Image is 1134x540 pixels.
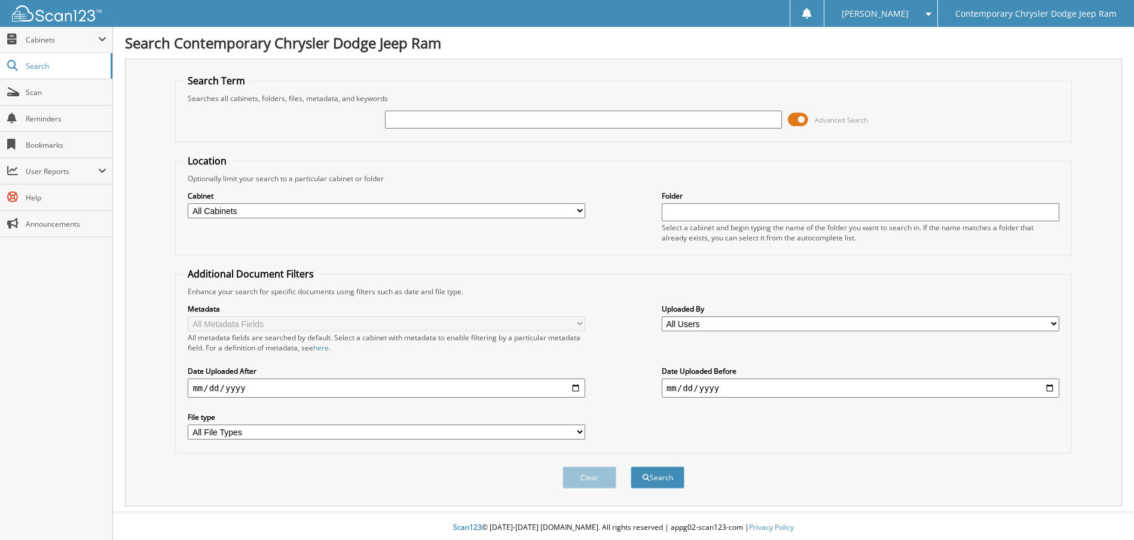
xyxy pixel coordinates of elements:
legend: Additional Document Filters [182,267,320,280]
label: Uploaded By [662,304,1059,314]
span: Cabinets [26,35,98,45]
a: here [313,343,329,353]
label: File type [188,412,585,422]
span: Bookmarks [26,140,106,150]
label: Cabinet [188,191,585,201]
h1: Search Contemporary Chrysler Dodge Jeep Ram [125,33,1122,53]
label: Date Uploaded After [188,366,585,376]
span: Advanced Search [815,115,868,124]
span: Scan [26,87,106,97]
span: Reminders [26,114,106,124]
label: Metadata [188,304,585,314]
button: Search [631,466,684,489]
span: [PERSON_NAME] [842,10,909,17]
legend: Location [182,154,233,167]
a: Privacy Policy [749,522,794,532]
span: Scan123 [453,522,482,532]
img: scan123-logo-white.svg [12,5,102,22]
span: Contemporary Chrysler Dodge Jeep Ram [955,10,1117,17]
input: start [188,379,585,398]
div: All metadata fields are searched by default. Select a cabinet with metadata to enable filtering b... [188,332,585,353]
span: Help [26,193,106,203]
label: Folder [662,191,1059,201]
legend: Search Term [182,74,251,87]
label: Date Uploaded Before [662,366,1059,376]
span: Announcements [26,219,106,229]
span: User Reports [26,166,98,176]
div: Optionally limit your search to a particular cabinet or folder [182,173,1065,184]
button: Clear [563,466,616,489]
input: end [662,379,1059,398]
span: Search [26,61,105,71]
div: Select a cabinet and begin typing the name of the folder you want to search in. If the name match... [662,222,1059,243]
div: Searches all cabinets, folders, files, metadata, and keywords [182,93,1065,103]
div: Enhance your search for specific documents using filters such as date and file type. [182,286,1065,297]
